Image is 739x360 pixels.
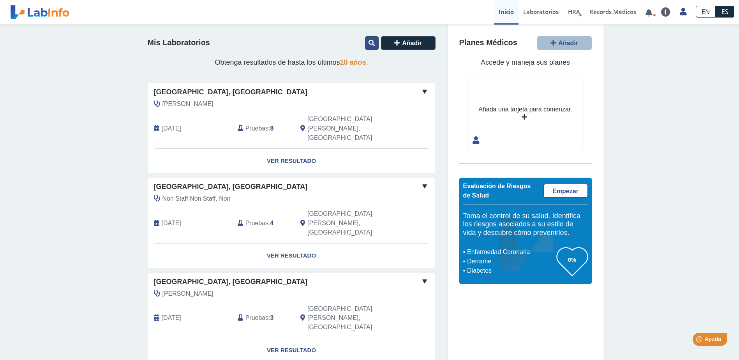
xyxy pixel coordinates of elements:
[307,209,393,237] span: San Juan, PR
[463,183,531,199] span: Evaluación de Riesgos de Salud
[270,125,274,132] b: 8
[340,58,366,66] span: 10 años
[716,6,734,18] a: ES
[307,115,393,143] span: San Juan, PR
[307,304,393,332] span: San Juan, PR
[465,257,557,266] li: Derrame
[245,124,268,133] span: Pruebas
[245,219,268,228] span: Pruebas
[154,87,308,97] span: [GEOGRAPHIC_DATA], [GEOGRAPHIC_DATA]
[381,36,436,50] button: Añadir
[154,182,308,192] span: [GEOGRAPHIC_DATA], [GEOGRAPHIC_DATA]
[270,220,274,226] b: 4
[162,124,181,133] span: 2025-09-13
[232,304,295,332] div: :
[148,149,435,173] a: Ver Resultado
[537,36,592,50] button: Añadir
[162,289,213,298] span: Villarini, Frances
[543,184,588,198] a: Empezar
[465,266,557,275] li: Diabetes
[558,40,578,46] span: Añadir
[162,194,231,203] span: Non Staff Non Staff, Non
[232,115,295,143] div: :
[478,105,572,114] div: Añada una tarjeta para comenzar.
[670,330,730,351] iframe: Help widget launcher
[481,58,570,66] span: Accede y maneja sus planes
[162,313,181,323] span: 2024-11-22
[465,247,557,257] li: Enfermedad Coronaria
[402,40,422,46] span: Añadir
[215,58,368,66] span: Obtenga resultados de hasta los últimos .
[148,244,435,268] a: Ver Resultado
[270,314,274,321] b: 3
[463,212,588,237] h5: Toma el control de su salud. Identifica los riesgos asociados a su estilo de vida y descubre cómo...
[162,99,213,109] span: Villarini, Frances
[162,219,181,228] span: 2025-02-08
[245,313,268,323] span: Pruebas
[148,38,210,48] h4: Mis Laboratorios
[459,38,517,48] h4: Planes Médicos
[154,277,308,287] span: [GEOGRAPHIC_DATA], [GEOGRAPHIC_DATA]
[568,8,580,16] span: HRA
[696,6,716,18] a: EN
[232,209,295,237] div: :
[557,255,588,265] h3: 0%
[552,188,579,194] span: Empezar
